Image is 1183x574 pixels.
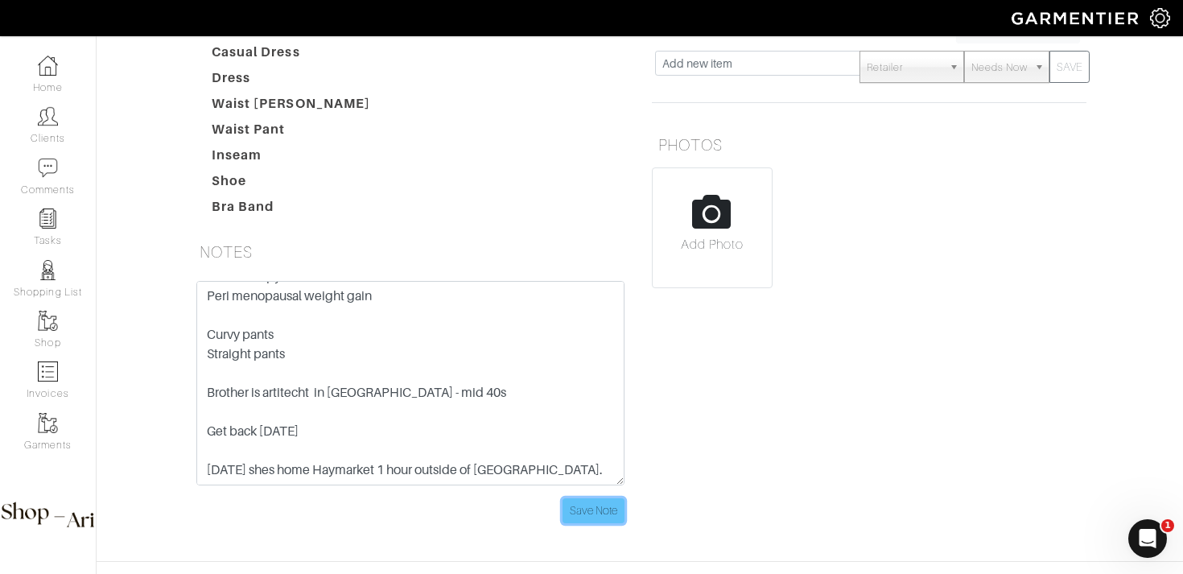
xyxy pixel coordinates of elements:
[38,311,58,331] img: garments-icon-b7da505a4dc4fd61783c78ac3ca0ef83fa9d6f193b1c9dc38574b1d14d53ca28.png
[1128,519,1167,558] iframe: Intercom live chat
[38,106,58,126] img: clients-icon-6bae9207a08558b7cb47a8932f037763ab4055f8c8b6bfacd5dc20c3e0201464.png
[38,209,58,229] img: reminder-icon-8004d30b9f0a5d33ae49ab947aed9ed385cf756f9e5892f1edd6e32f2345188e.png
[200,120,383,146] dt: Waist Pant
[200,68,383,94] dt: Dress
[200,197,383,223] dt: Bra Band
[563,498,624,523] input: Save Note
[200,43,383,68] dt: Casual Dress
[1150,8,1170,28] img: gear-icon-white-bd11855cb880d31180b6d7d6211b90ccbf57a29d726f0c71d8c61bd08dd39cc2.png
[867,52,942,84] span: Retailer
[1049,51,1090,83] button: SAVE
[38,361,58,382] img: orders-icon-0abe47150d42831381b5fb84f609e132dff9fe21cb692f30cb5eec754e2cba89.png
[200,171,383,197] dt: Shoe
[193,236,628,268] h5: NOTES
[200,94,383,120] dt: Waist [PERSON_NAME]
[971,52,1028,84] span: Needs Now
[38,413,58,433] img: garments-icon-b7da505a4dc4fd61783c78ac3ca0ef83fa9d6f193b1c9dc38574b1d14d53ca28.png
[1004,4,1150,32] img: garmentier-logo-header-white-b43fb05a5012e4ada735d5af1a66efaba907eab6374d6393d1fbf88cb4ef424d.png
[38,56,58,76] img: dashboard-icon-dbcd8f5a0b271acd01030246c82b418ddd0df26cd7fceb0bd07c9910d44c42f6.png
[38,158,58,178] img: comment-icon-a0a6a9ef722e966f86d9cbdc48e553b5cf19dbc54f86b18d962a5391bc8f6eb6.png
[655,51,860,76] input: Add new item
[38,260,58,280] img: stylists-icon-eb353228a002819b7ec25b43dbf5f0378dd9e0616d9560372ff212230b889e62.png
[1161,519,1174,532] span: 1
[652,129,1086,161] h5: PHOTOS
[200,146,383,171] dt: Inseam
